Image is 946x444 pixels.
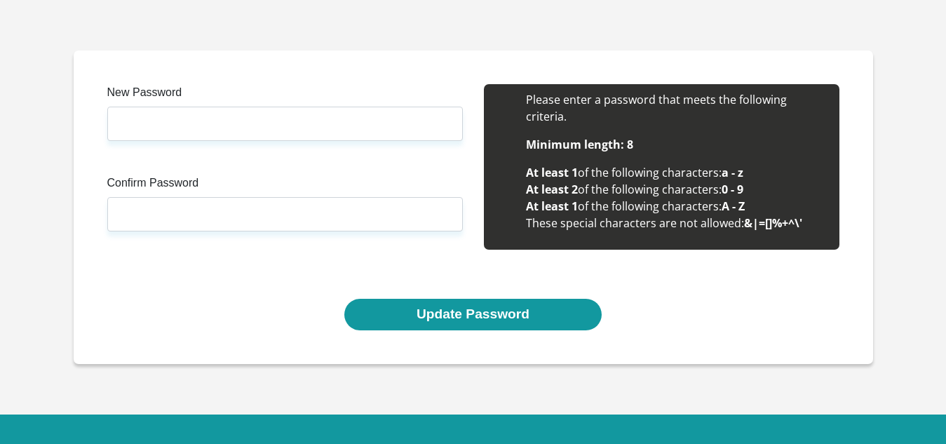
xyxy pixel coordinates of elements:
[744,215,802,231] b: &|=[]%+^\'
[526,137,633,152] b: Minimum length: 8
[107,197,463,231] input: Confirm Password
[344,299,602,330] button: Update Password
[526,198,825,215] li: of the following characters:
[526,182,578,197] b: At least 2
[107,107,463,141] input: Enter new Password
[526,215,825,231] li: These special characters are not allowed:
[526,199,578,214] b: At least 1
[107,175,463,197] label: Confirm Password
[722,199,745,214] b: A - Z
[722,182,743,197] b: 0 - 9
[526,164,825,181] li: of the following characters:
[526,165,578,180] b: At least 1
[722,165,743,180] b: a - z
[526,91,825,125] li: Please enter a password that meets the following criteria.
[526,181,825,198] li: of the following characters:
[107,84,463,107] label: New Password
